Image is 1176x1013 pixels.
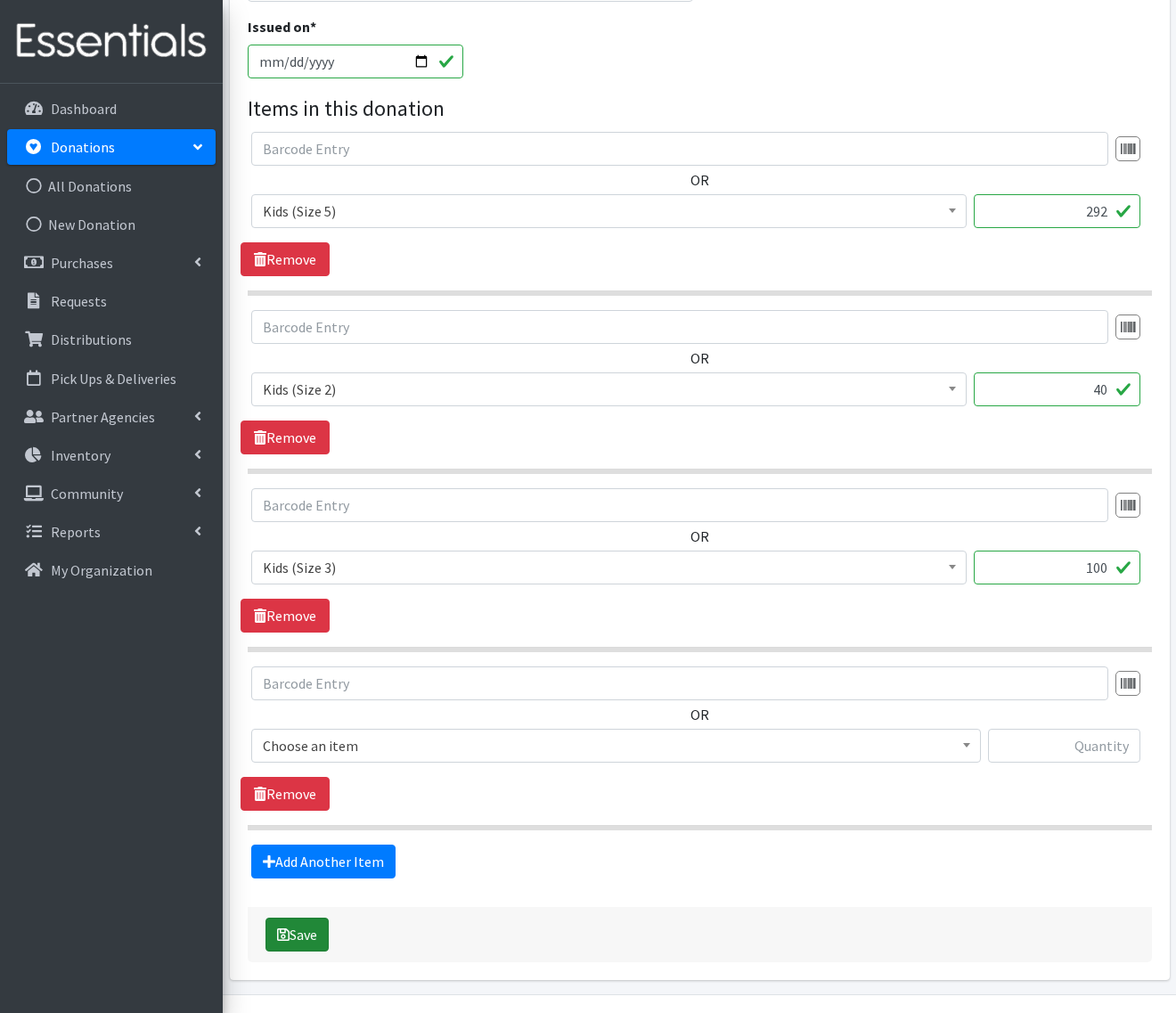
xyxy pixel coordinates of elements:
[251,729,981,763] span: Choose an item
[988,729,1140,763] input: Quantity
[51,485,123,502] p: Community
[7,552,216,588] a: My Organization
[974,372,1140,406] input: Quantity
[251,132,1108,166] input: Barcode Entry
[7,283,216,319] a: Requests
[51,100,117,118] p: Dashboard
[251,194,967,228] span: Kids (Size 5)
[7,245,216,281] a: Purchases
[51,446,110,464] p: Inventory
[251,666,1108,700] input: Barcode Entry
[251,845,396,878] a: Add Another Item
[690,347,709,369] label: OR
[690,704,709,725] label: OR
[7,437,216,473] a: Inventory
[241,421,330,454] a: Remove
[263,733,969,758] span: Choose an item
[51,254,113,272] p: Purchases
[310,18,316,36] abbr: required
[7,207,216,242] a: New Donation
[51,370,176,388] p: Pick Ups & Deliveries
[263,199,955,224] span: Kids (Size 5)
[974,551,1140,584] input: Quantity
[7,129,216,165] a: Donations
[7,168,216,204] a: All Donations
[241,242,330,276] a: Remove
[251,488,1108,522] input: Barcode Entry
[251,551,967,584] span: Kids (Size 3)
[7,399,216,435] a: Partner Agencies
[51,408,155,426] p: Partner Agencies
[251,310,1108,344] input: Barcode Entry
[7,514,216,550] a: Reports
[263,377,955,402] span: Kids (Size 2)
[251,372,967,406] span: Kids (Size 2)
[263,555,955,580] span: Kids (Size 3)
[248,16,316,37] label: Issued on
[248,93,1152,125] legend: Items in this donation
[690,169,709,191] label: OR
[7,12,216,71] img: HumanEssentials
[241,599,330,633] a: Remove
[7,91,216,127] a: Dashboard
[7,361,216,396] a: Pick Ups & Deliveries
[51,292,107,310] p: Requests
[974,194,1140,228] input: Quantity
[51,331,132,348] p: Distributions
[7,476,216,511] a: Community
[51,523,101,541] p: Reports
[241,777,330,811] a: Remove
[51,138,115,156] p: Donations
[690,526,709,547] label: OR
[7,322,216,357] a: Distributions
[51,561,152,579] p: My Organization
[265,918,329,952] button: Save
